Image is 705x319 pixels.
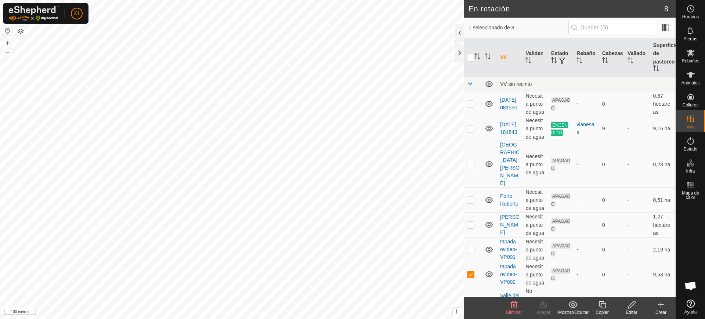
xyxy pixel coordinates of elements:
[576,197,578,203] font: -
[3,26,12,35] button: Restablecer mapa
[576,246,578,252] font: -
[551,243,570,256] font: APAGADO
[684,309,697,315] font: Ayuda
[9,6,59,21] img: Logotipo de Gallagher
[500,214,520,235] a: [PERSON_NAME]
[525,214,544,236] font: Necesita punto de agua
[551,218,570,231] font: APAGADO
[474,54,480,60] p-sorticon: Activar para ordenar
[551,268,570,281] font: APAGADO
[194,310,236,315] font: Política de Privacidad
[681,80,699,86] font: Animales
[506,310,522,315] font: Eliminar
[653,162,670,167] font: 0,23 ha
[628,58,633,64] p-sorticon: Activar para ordenar
[469,25,514,30] font: 1 seleccionado de 8
[602,197,605,203] font: 0
[73,10,80,16] font: X1
[500,193,518,207] a: Porto Roberto
[602,272,605,278] font: 0
[525,117,544,139] font: Necesita punto de agua
[500,122,517,135] a: [DATE] 181843
[653,197,670,203] font: 0,51 ha
[653,66,659,72] p-sorticon: Activar para ordenar
[596,310,608,315] font: Copiar
[602,126,605,131] font: 9
[628,162,629,167] font: -
[653,93,670,115] font: 0,87 hectáreas
[626,310,637,315] font: Editar
[628,247,629,253] font: -
[628,50,646,56] font: Vallado
[3,48,12,57] button: –
[653,214,670,236] font: 1,27 hectáreas
[684,36,697,41] font: Alertas
[500,97,517,110] a: [DATE] 081550
[602,162,605,167] font: 0
[602,101,605,107] font: 0
[664,5,668,13] font: 8
[628,197,629,203] font: -
[485,54,491,60] p-sorticon: Activar para ordenar
[602,247,605,253] font: 0
[576,271,578,277] font: -
[453,308,461,316] button: i
[576,161,578,167] font: -
[500,54,507,60] font: VV
[6,39,10,47] font: +
[682,191,699,200] font: Mapa de calor
[525,93,544,115] font: Necesita punto de agua
[551,158,570,171] font: APAGADO
[536,310,551,315] font: Apagar
[653,42,678,64] font: Superficie de pastoreo
[525,263,544,285] font: Necesita punto de agua
[525,50,543,56] font: Validez
[576,222,578,228] font: -
[676,297,705,317] a: Ayuda
[653,272,670,278] font: 9,53 ha
[576,50,595,56] font: Rebaño
[500,264,517,285] a: tapada ovideo-VP002
[525,58,531,64] p-sorticon: Activar para ordenar
[194,309,236,316] a: Política de Privacidad
[682,14,699,19] font: Horarios
[16,27,25,36] button: Capas del Mapa
[653,247,670,253] font: 2,19 ha
[628,126,629,131] font: -
[525,189,544,211] font: Necesita punto de agua
[628,272,629,278] font: -
[500,81,532,87] font: VV sin recinto
[602,50,623,56] font: Cabezas
[6,48,10,56] font: –
[568,20,657,35] input: Buscar (S)
[551,98,570,110] font: APAGADO
[681,58,699,64] font: Rebaños
[653,126,670,131] font: 9,16 ha
[686,168,695,174] font: Infra
[525,153,544,175] font: Necesita punto de agua
[500,142,520,186] a: [GEOGRAPHIC_DATA][PERSON_NAME]
[655,310,666,315] font: Crear
[602,58,608,64] p-sorticon: Activar para ordenar
[680,275,702,297] a: Chat abierto
[551,58,557,64] p-sorticon: Activar para ordenar
[576,58,582,64] p-sorticon: Activar para ordenar
[3,39,12,47] button: +
[551,50,568,56] font: Estado
[602,222,605,228] font: 0
[245,309,270,316] a: Contáctanos
[551,194,570,207] font: APAGADO
[628,101,629,107] font: -
[456,308,458,315] font: i
[686,124,694,130] font: VVs
[469,5,510,13] font: En rotación
[576,122,594,135] font: vianesas
[682,102,698,108] font: Collares
[684,146,697,152] font: Estado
